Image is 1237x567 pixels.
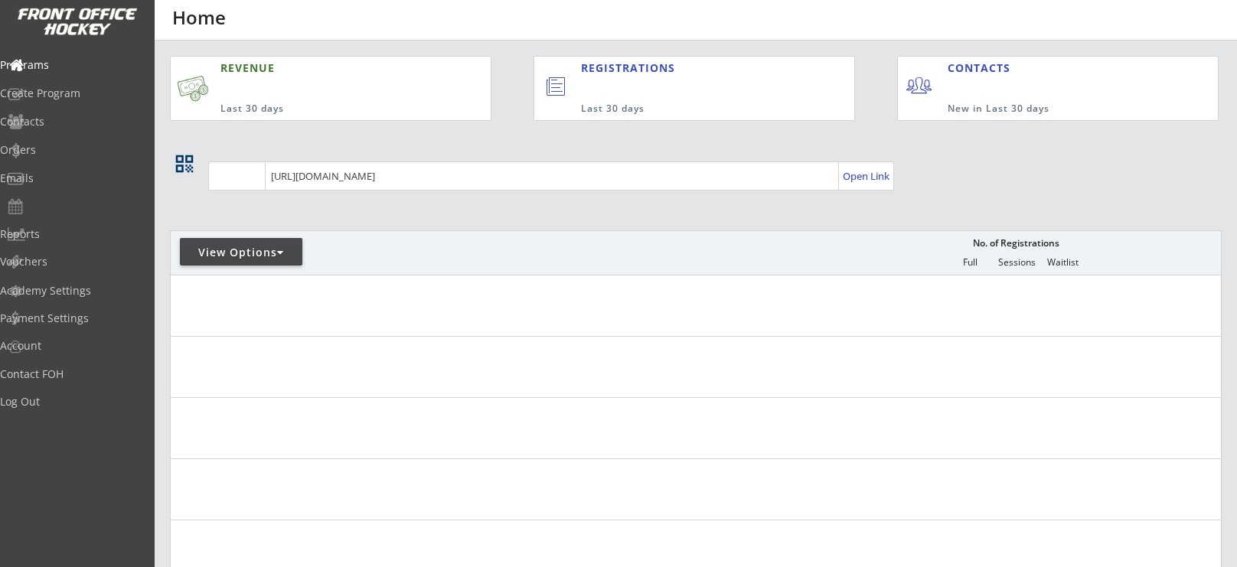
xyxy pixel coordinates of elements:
[948,103,1147,116] div: New in Last 30 days
[220,60,416,76] div: REVENUE
[581,60,784,76] div: REGISTRATIONS
[173,152,196,175] button: qr_code
[843,165,891,187] a: Open Link
[581,103,791,116] div: Last 30 days
[180,245,302,260] div: View Options
[843,170,891,183] div: Open Link
[948,60,1017,76] div: CONTACTS
[947,257,993,268] div: Full
[994,257,1040,268] div: Sessions
[968,238,1063,249] div: No. of Registrations
[220,103,416,116] div: Last 30 days
[1040,257,1085,268] div: Waitlist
